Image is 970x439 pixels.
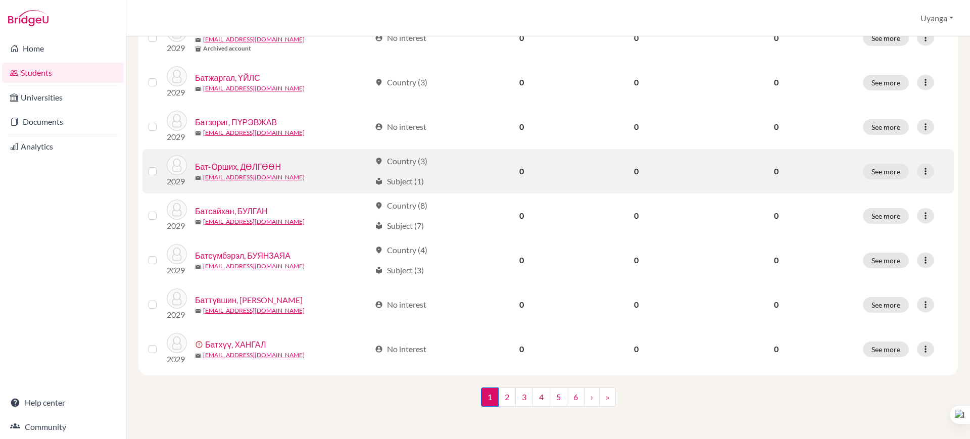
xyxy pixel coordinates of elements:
td: 0 [466,105,577,149]
a: Home [2,38,124,59]
p: 2029 [167,353,187,365]
a: 3 [515,387,533,407]
td: 0 [577,282,695,327]
p: 0 [702,32,851,44]
img: Батзориг, ПҮРЭВЖАВ [167,111,187,131]
a: [EMAIL_ADDRESS][DOMAIN_NAME] [203,173,305,182]
a: Батзориг, ПҮРЭВЖАВ [195,116,277,128]
span: error_outline [195,340,205,349]
a: [EMAIL_ADDRESS][DOMAIN_NAME] [203,84,305,93]
a: [EMAIL_ADDRESS][DOMAIN_NAME] [203,262,305,271]
td: 0 [466,149,577,193]
div: Country (3) [375,76,427,88]
p: 0 [702,76,851,88]
img: Батсүмбэрэл, БУЯНЗАЯА [167,244,187,264]
span: mail [195,86,201,92]
b: Archived account [203,44,251,53]
span: mail [195,175,201,181]
span: mail [195,130,201,136]
a: Universities [2,87,124,108]
td: 0 [466,193,577,238]
span: account_circle [375,34,383,42]
div: No interest [375,32,426,44]
span: location_on [375,78,383,86]
button: Uyanga [916,9,958,28]
a: › [584,387,600,407]
button: See more [863,297,909,313]
span: mail [195,219,201,225]
nav: ... [481,387,616,415]
span: mail [195,353,201,359]
a: [EMAIL_ADDRESS][DOMAIN_NAME] [203,128,305,137]
div: No interest [375,121,426,133]
a: » [599,387,616,407]
td: 0 [577,327,695,371]
div: Country (8) [375,200,427,212]
button: See more [863,253,909,268]
img: Батхүү, ХАНГАЛ [167,333,187,353]
td: 0 [466,282,577,327]
a: 5 [550,387,567,407]
span: location_on [375,157,383,165]
a: 6 [567,387,585,407]
td: 0 [466,60,577,105]
button: See more [863,208,909,224]
p: 2029 [167,175,187,187]
td: 0 [466,327,577,371]
img: Баттүвшин, МИШЭЭЛ [167,288,187,309]
p: 0 [702,299,851,311]
a: Community [2,417,124,437]
div: Country (4) [375,244,427,256]
a: [EMAIL_ADDRESS][DOMAIN_NAME] [203,306,305,315]
a: Analytics [2,136,124,157]
div: Subject (3) [375,264,424,276]
span: mail [195,37,201,43]
div: Country (3) [375,155,427,167]
a: [EMAIL_ADDRESS][DOMAIN_NAME] [203,351,305,360]
span: 1 [481,387,499,407]
div: No interest [375,299,426,311]
div: No interest [375,343,426,355]
a: 4 [532,387,550,407]
td: 0 [466,238,577,282]
a: 2 [498,387,516,407]
img: Бат-Орших, ДӨЛГӨӨН [167,155,187,175]
span: account_circle [375,301,383,309]
p: 2029 [167,309,187,321]
span: mail [195,308,201,314]
a: Батжаргал, ҮЙЛС [195,72,260,84]
a: Батсайхан, БУЛГАН [195,205,268,217]
p: 2029 [167,264,187,276]
p: 2029 [167,220,187,232]
a: Баттүвшин, [PERSON_NAME] [195,294,303,306]
button: See more [863,119,909,135]
p: 2029 [167,42,187,54]
span: account_circle [375,123,383,131]
img: Батсайхан, БУЛГАН [167,200,187,220]
a: Documents [2,112,124,132]
p: 0 [702,121,851,133]
button: See more [863,342,909,357]
span: mail [195,264,201,270]
a: [EMAIL_ADDRESS][DOMAIN_NAME] [203,35,305,44]
td: 0 [577,105,695,149]
td: 0 [577,238,695,282]
a: Help center [2,393,124,413]
a: Бат-Орших, ДӨЛГӨӨН [195,161,281,173]
span: local_library [375,222,383,230]
button: See more [863,164,909,179]
span: inventory_2 [195,46,201,52]
p: 0 [702,210,851,222]
button: See more [863,75,909,90]
a: [EMAIL_ADDRESS][DOMAIN_NAME] [203,217,305,226]
p: 2029 [167,131,187,143]
p: 0 [702,254,851,266]
p: 0 [702,165,851,177]
span: account_circle [375,345,383,353]
td: 0 [577,149,695,193]
td: 0 [577,60,695,105]
a: Батхүү, ХАНГАЛ [205,338,266,351]
button: See more [863,30,909,46]
div: Subject (7) [375,220,424,232]
td: 0 [577,16,695,60]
